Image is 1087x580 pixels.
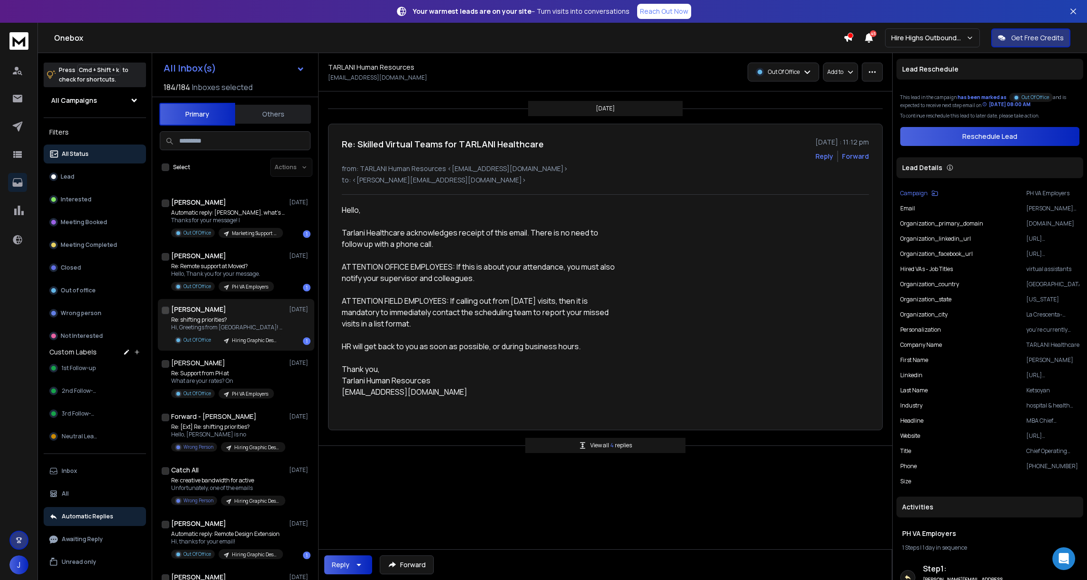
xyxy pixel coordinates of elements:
p: Hi, Greetings from [GEOGRAPHIC_DATA]! 🇵🇪 [171,324,285,331]
p: Automatic reply: [PERSON_NAME], what’s getting [171,209,285,217]
button: J [9,555,28,574]
p: from: TARLANI Human Resources <[EMAIL_ADDRESS][DOMAIN_NAME]> [342,164,869,173]
p: organization_primary_domain [900,220,983,227]
h1: Catch All [171,465,199,475]
h1: Forward - [PERSON_NAME] [171,412,256,421]
span: has been marked as [958,94,1006,100]
p: Interested [61,196,91,203]
p: Chief Operating Officer [1026,447,1079,455]
p: Automatic Replies [62,513,113,520]
p: Out Of Office [183,336,211,344]
p: Thanks for your message! I [171,217,285,224]
p: Hire Highs Outbound Engine [891,33,966,43]
p: Re: Remote support at Moved? [171,263,274,270]
p: Hiring Graphic Designers (2) [234,498,280,505]
button: Get Free Credits [991,28,1070,47]
h1: Onebox [54,32,843,44]
p: [DATE] : 11:12 pm [815,137,869,147]
h3: Filters [44,126,146,139]
h1: Re: Skilled Virtual Teams for TARLANI Healthcare [342,137,544,151]
p: organization_country [900,281,959,288]
button: Meeting Booked [44,213,146,232]
span: 3rd Follow-up [62,410,98,417]
h1: [PERSON_NAME] [171,305,226,314]
p: Awaiting Reply [62,535,103,543]
p: to: <[PERSON_NAME][EMAIL_ADDRESS][DOMAIN_NAME]> [342,175,869,185]
p: [PERSON_NAME] [1026,356,1079,364]
p: hired VAs - job titles [900,265,953,273]
span: Cmd + Shift + k [77,64,120,75]
button: All [44,484,146,503]
p: Unread only [62,558,96,566]
h3: Inboxes selected [192,82,253,93]
button: Primary [159,103,235,126]
button: Wrong person [44,304,146,323]
span: 4 [610,441,615,449]
p: organization_state [900,296,951,303]
h1: [PERSON_NAME] [171,251,226,261]
h1: PH VA Employers [902,529,1078,538]
p: Unfortunately, one of the emails [171,484,285,492]
button: Others [235,104,311,125]
span: 1 Steps [902,544,919,552]
p: hospital & health care [1026,402,1079,409]
p: Wrong Person [183,444,213,451]
p: [DATE] [289,199,311,206]
button: All Inbox(s) [156,59,312,78]
p: Out of office [61,287,96,294]
p: [DATE] [289,306,311,313]
p: La Crescenta-[GEOGRAPHIC_DATA] [1026,311,1079,318]
img: logo [9,32,28,50]
p: Company Name [900,341,942,349]
p: Personalization [900,326,941,334]
button: Closed [44,258,146,277]
button: Campaign [900,190,938,197]
p: Campaign [900,190,928,197]
button: Awaiting Reply [44,530,146,549]
p: Add to [827,68,843,76]
button: 2nd Follow-up [44,381,146,400]
p: TARLANI Healthcare [1026,341,1079,349]
div: 1 [303,230,311,238]
p: [DOMAIN_NAME] [1026,220,1079,227]
p: Out Of Office [183,283,211,290]
p: Marketing Support - PH VA Employers [232,230,277,237]
p: Out Of Office [1022,94,1049,101]
button: Unread only [44,553,146,571]
button: Reply [324,555,372,574]
span: 2nd Follow-up [62,387,100,395]
p: Meeting Completed [61,241,117,249]
p: [DATE] [289,520,311,527]
div: This lead in the campaign and is expected to receive next step email on [900,91,1079,109]
button: Inbox [44,462,146,480]
p: website [900,432,920,440]
h1: TARLANI Human Resources [328,63,414,72]
p: [URL][DOMAIN_NAME] [1026,432,1079,440]
p: industry [900,402,923,409]
p: Closed [61,264,81,272]
button: Forward [380,555,434,574]
div: 1 [303,337,311,345]
p: [DATE] [289,466,311,474]
button: 1st Follow-up [44,359,146,378]
div: Reply [332,560,349,570]
p: To continue reschedule this lead to later date, please take action. [900,112,1079,119]
p: Re: Support from PH at [171,370,274,377]
p: linkedin [900,372,923,379]
div: Activities [896,497,1083,517]
p: [DATE] [289,359,311,367]
p: Automatic reply: Remote Design Extension [171,530,283,538]
p: organization_city [900,311,948,318]
button: Not Interested [44,326,146,345]
p: PH VA Employers [232,283,268,290]
p: [PHONE_NUMBER] [1026,462,1079,470]
p: Phone [900,462,917,470]
p: Lead Reschedule [902,64,959,74]
p: [DATE] [596,105,615,112]
p: [US_STATE] [1026,296,1079,303]
p: Re: shifting priorities? [171,316,285,324]
p: Meeting Booked [61,218,107,226]
button: 3rd Follow-up [44,404,146,423]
